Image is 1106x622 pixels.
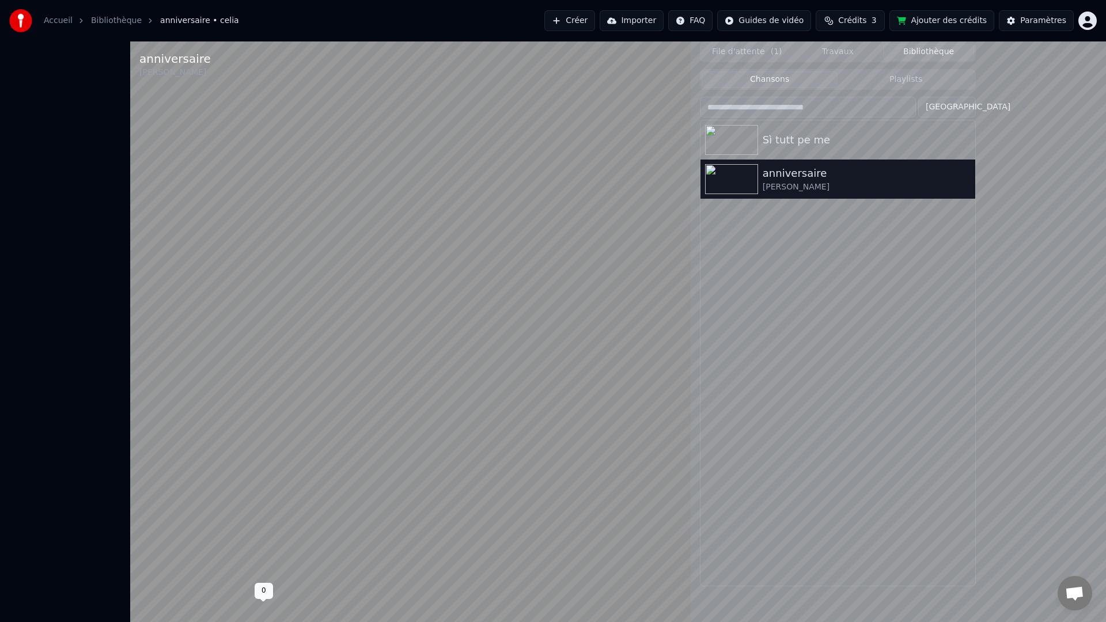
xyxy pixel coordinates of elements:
[926,101,1010,113] span: [GEOGRAPHIC_DATA]
[160,15,239,26] span: anniversaire • celia
[838,15,866,26] span: Crédits
[763,165,971,181] div: anniversaire
[9,9,32,32] img: youka
[139,67,211,78] div: [PERSON_NAME]
[838,71,974,88] button: Playlists
[139,51,211,67] div: anniversaire
[544,10,595,31] button: Créer
[668,10,713,31] button: FAQ
[255,583,273,599] div: 0
[999,10,1074,31] button: Paramètres
[872,15,877,26] span: 3
[1058,576,1092,610] a: Ouvrir le chat
[717,10,811,31] button: Guides de vidéo
[763,132,971,148] div: Sì tutt pe me
[702,71,838,88] button: Chansons
[600,10,664,31] button: Importer
[44,15,239,26] nav: breadcrumb
[771,46,782,58] span: ( 1 )
[793,44,884,60] button: Travaux
[1020,15,1066,26] div: Paramètres
[763,181,971,193] div: [PERSON_NAME]
[883,44,974,60] button: Bibliothèque
[44,15,73,26] a: Accueil
[816,10,885,31] button: Crédits3
[889,10,994,31] button: Ajouter des crédits
[702,44,793,60] button: File d'attente
[91,15,142,26] a: Bibliothèque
